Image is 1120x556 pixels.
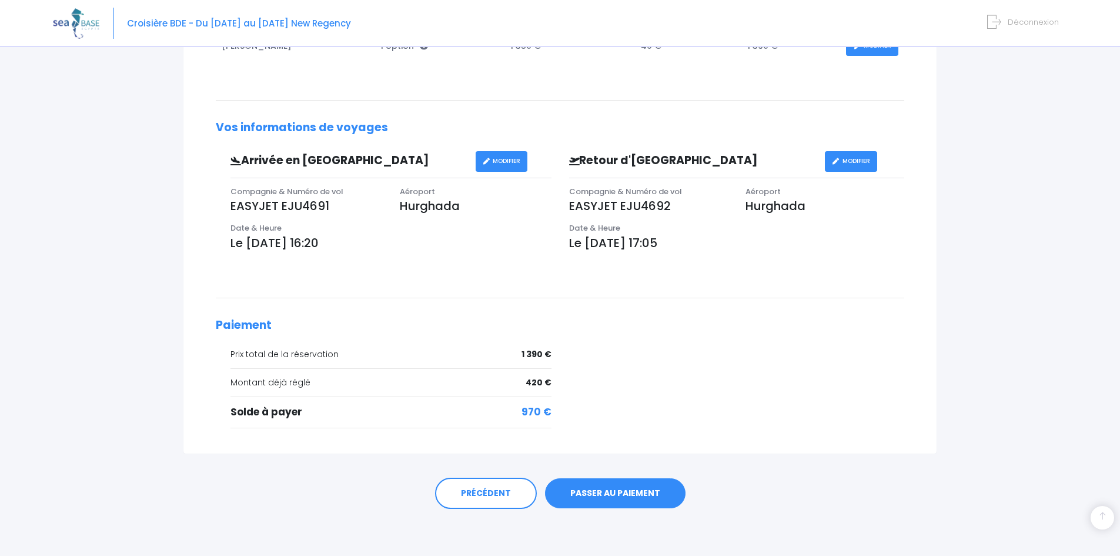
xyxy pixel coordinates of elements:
span: Compagnie & Numéro de vol [569,186,682,197]
span: 1 390 € [521,348,551,361]
span: Aéroport [400,186,435,197]
a: PRÉCÉDENT [435,478,537,510]
span: 970 € [521,405,551,420]
h3: Retour d'[GEOGRAPHIC_DATA] [560,154,825,168]
span: Compagnie & Numéro de vol [230,186,343,197]
span: 1 option [380,40,428,52]
span: 420 € [526,377,551,389]
p: EASYJET EJU4692 [569,197,728,215]
p: EASYJET EJU4691 [230,197,382,215]
a: PASSER AU PAIEMENT [545,478,686,509]
h2: Paiement [216,319,904,332]
div: Prix total de la réservation [230,348,551,361]
h2: Vos informations de voyages [216,121,904,135]
div: Solde à payer [230,405,551,420]
p: Le [DATE] 16:20 [230,234,551,252]
span: Date & Heure [230,222,282,234]
span: Date & Heure [569,222,620,234]
p: Le [DATE] 17:05 [569,234,905,252]
p: Hurghada [745,197,904,215]
span: Croisière BDE - Du [DATE] au [DATE] New Regency [127,17,351,29]
span: Déconnexion [1008,16,1059,28]
h3: Arrivée en [GEOGRAPHIC_DATA] [222,154,476,168]
div: Montant déjà réglé [230,377,551,389]
a: MODIFIER [825,151,877,172]
a: MODIFIER [476,151,528,172]
span: Aéroport [745,186,781,197]
p: Hurghada [400,197,551,215]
